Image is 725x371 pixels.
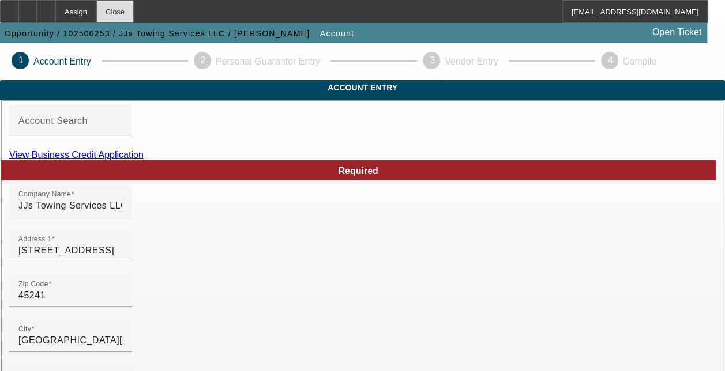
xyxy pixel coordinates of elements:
[608,55,613,65] span: 4
[430,55,435,65] span: 3
[648,22,706,42] a: Open Ticket
[18,116,88,126] mat-label: Account Search
[623,56,657,67] p: Compile
[216,56,320,67] p: Personal Guarantor Entry
[18,55,24,65] span: 1
[18,280,48,287] mat-label: Zip Code
[317,23,357,44] button: Account
[18,325,31,332] mat-label: City
[338,166,378,176] span: Required
[18,235,51,243] mat-label: Address 1
[201,55,206,65] span: 2
[33,56,91,67] p: Account Entry
[5,29,310,38] span: Opportunity / 102500253 / JJs Towing Services LLC / [PERSON_NAME]
[445,56,498,67] p: Vendor Entry
[9,150,144,160] a: View Business Credit Application
[18,190,71,198] mat-label: Company Name
[9,83,716,92] span: Account Entry
[320,29,354,38] span: Account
